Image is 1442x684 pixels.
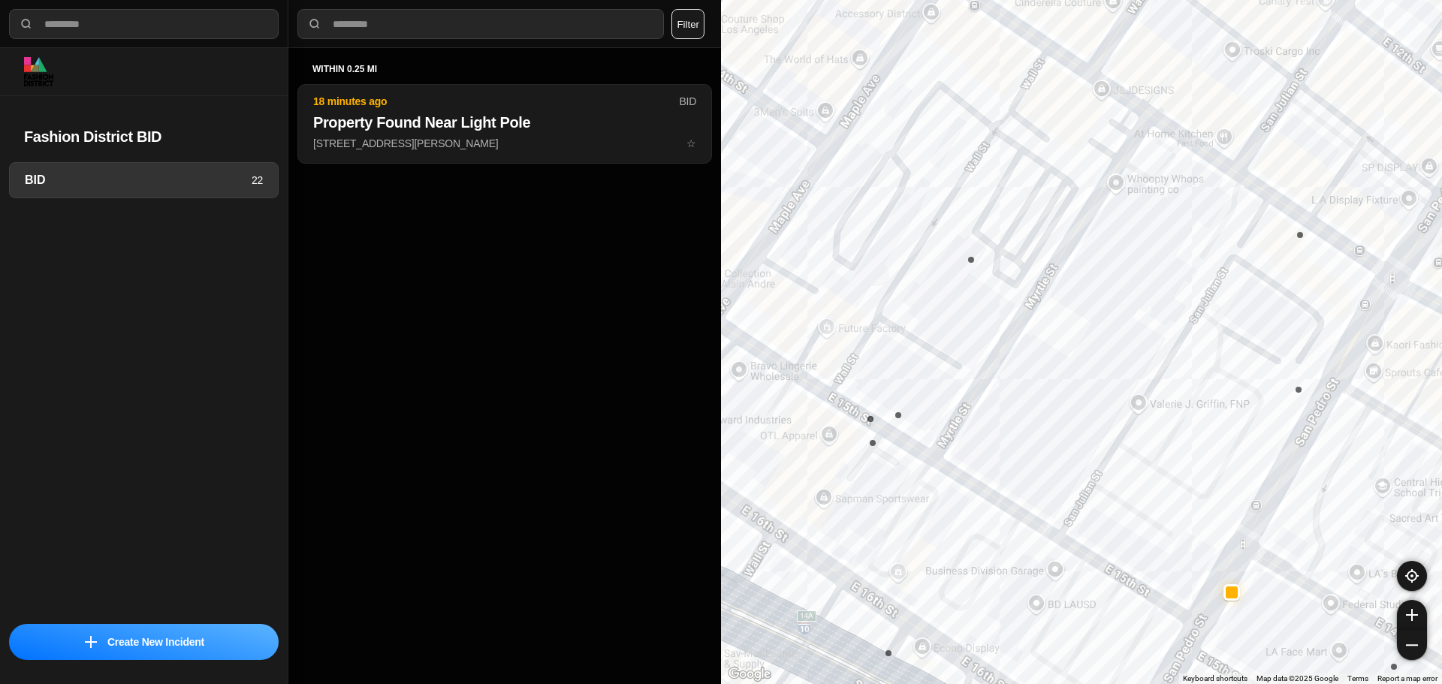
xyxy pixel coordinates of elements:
[671,9,704,39] button: Filter
[313,136,696,151] p: [STREET_ADDRESS][PERSON_NAME]
[252,173,263,188] p: 22
[1377,674,1437,682] a: Report a map error
[725,664,774,684] a: Open this area in Google Maps (opens a new window)
[313,94,679,109] p: 18 minutes ago
[1397,630,1427,660] button: zoom-out
[107,634,204,649] p: Create New Incident
[1405,569,1419,583] img: recenter
[9,162,279,198] a: BID22
[9,624,279,660] button: iconCreate New Incident
[297,84,712,164] button: 18 minutes agoBIDProperty Found Near Light Pole[STREET_ADDRESS][PERSON_NAME]star
[725,664,774,684] img: Google
[1183,673,1247,684] button: Keyboard shortcuts
[24,126,264,147] h2: Fashion District BID
[297,137,712,149] a: 18 minutes agoBIDProperty Found Near Light Pole[STREET_ADDRESS][PERSON_NAME]star
[1397,561,1427,591] button: recenter
[679,94,696,109] p: BID
[1397,600,1427,630] button: zoom-in
[25,171,252,189] h3: BID
[686,137,696,149] span: star
[85,636,97,648] img: icon
[24,57,53,86] img: logo
[19,17,34,32] img: search
[1256,674,1338,682] span: Map data ©2025 Google
[312,63,697,75] h5: within 0.25 mi
[1406,609,1418,621] img: zoom-in
[1406,639,1418,651] img: zoom-out
[307,17,322,32] img: search
[313,112,696,133] h2: Property Found Near Light Pole
[1347,674,1368,682] a: Terms (opens in new tab)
